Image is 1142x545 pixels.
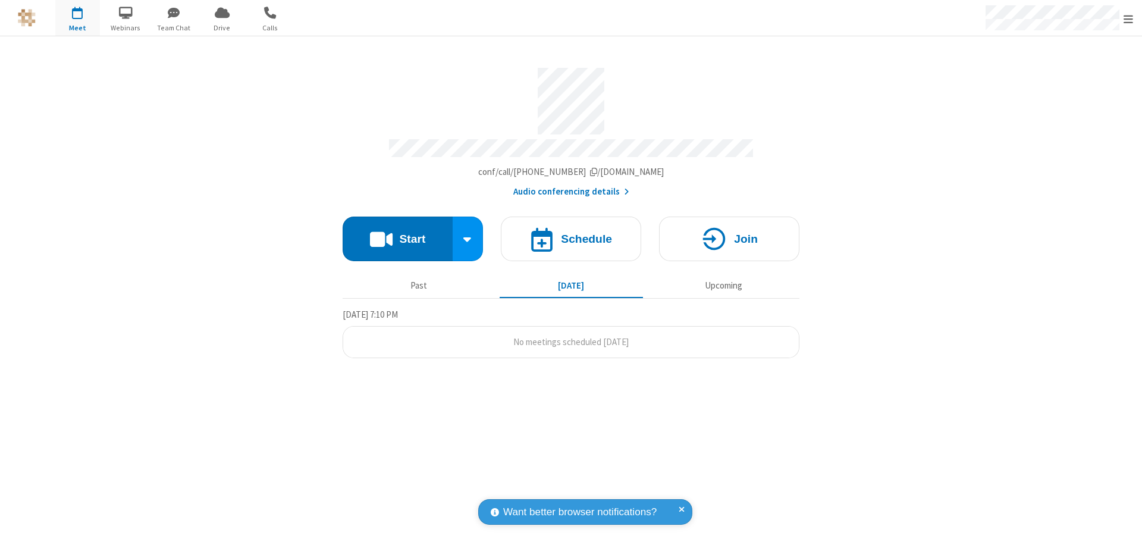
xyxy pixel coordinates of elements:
[200,23,244,33] span: Drive
[478,165,664,179] button: Copy my meeting room linkCopy my meeting room link
[500,274,643,297] button: [DATE]
[248,23,293,33] span: Calls
[347,274,491,297] button: Past
[478,166,664,177] span: Copy my meeting room link
[501,217,641,261] button: Schedule
[18,9,36,27] img: QA Selenium DO NOT DELETE OR CHANGE
[343,309,398,320] span: [DATE] 7:10 PM
[55,23,100,33] span: Meet
[659,217,799,261] button: Join
[503,505,657,520] span: Want better browser notifications?
[103,23,148,33] span: Webinars
[453,217,484,261] div: Start conference options
[734,233,758,245] h4: Join
[343,59,799,199] section: Account details
[652,274,795,297] button: Upcoming
[152,23,196,33] span: Team Chat
[513,185,629,199] button: Audio conferencing details
[343,308,799,359] section: Today's Meetings
[343,217,453,261] button: Start
[1112,514,1133,537] iframe: Chat
[399,233,425,245] h4: Start
[513,336,629,347] span: No meetings scheduled [DATE]
[561,233,612,245] h4: Schedule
